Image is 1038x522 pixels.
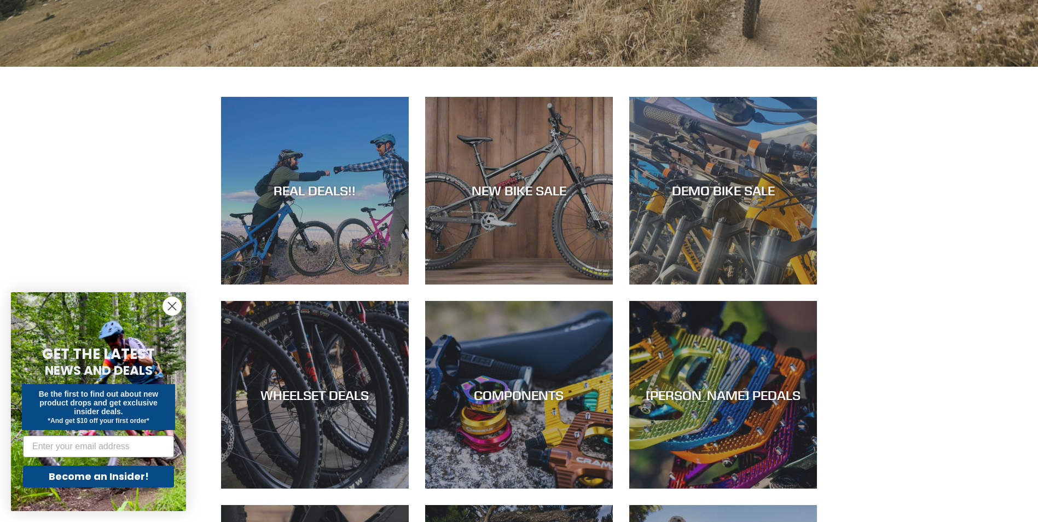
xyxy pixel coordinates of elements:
[23,436,174,457] input: Enter your email address
[39,390,159,416] span: Be the first to find out about new product drops and get exclusive insider deals.
[45,362,153,379] span: NEWS AND DEALS
[221,97,409,285] a: REAL DEALS!!
[425,301,613,489] a: COMPONENTS
[629,97,817,285] a: DEMO BIKE SALE
[221,301,409,489] a: WHEELSET DEALS
[221,183,409,199] div: REAL DEALS!!
[425,387,613,403] div: COMPONENTS
[425,183,613,199] div: NEW BIKE SALE
[163,297,182,316] button: Close dialog
[629,301,817,489] a: [PERSON_NAME] PEDALS
[23,466,174,488] button: Become an Insider!
[629,387,817,403] div: [PERSON_NAME] PEDALS
[48,417,149,425] span: *And get $10 off your first order*
[425,97,613,285] a: NEW BIKE SALE
[221,387,409,403] div: WHEELSET DEALS
[42,344,155,364] span: GET THE LATEST
[629,183,817,199] div: DEMO BIKE SALE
